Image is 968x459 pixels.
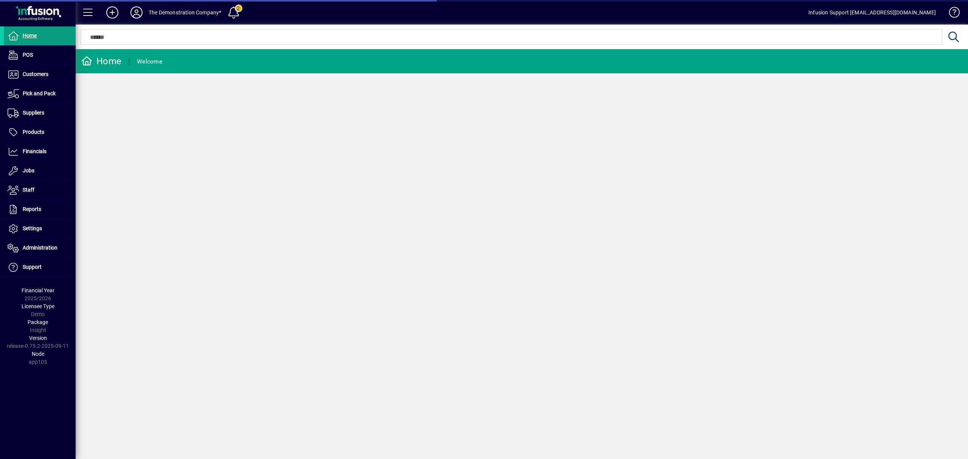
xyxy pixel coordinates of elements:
[23,225,42,231] span: Settings
[23,264,42,270] span: Support
[4,65,76,84] a: Customers
[81,55,121,67] div: Home
[23,110,44,116] span: Suppliers
[22,303,54,309] span: Licensee Type
[29,335,47,341] span: Version
[4,161,76,180] a: Jobs
[23,71,48,77] span: Customers
[23,206,41,212] span: Reports
[23,129,44,135] span: Products
[23,52,33,58] span: POS
[32,351,44,357] span: Node
[943,2,959,26] a: Knowledge Base
[808,6,936,19] div: Infusion Support [EMAIL_ADDRESS][DOMAIN_NAME]
[23,33,37,39] span: Home
[4,46,76,65] a: POS
[4,200,76,219] a: Reports
[149,6,222,19] div: The Demonstration Company*
[23,187,34,193] span: Staff
[22,287,54,293] span: Financial Year
[4,239,76,257] a: Administration
[100,6,124,19] button: Add
[137,56,162,68] div: Welcome
[4,219,76,238] a: Settings
[124,6,149,19] button: Profile
[23,90,56,96] span: Pick and Pack
[4,104,76,123] a: Suppliers
[4,142,76,161] a: Financials
[28,319,48,325] span: Package
[4,181,76,200] a: Staff
[4,123,76,142] a: Products
[23,148,47,154] span: Financials
[23,245,57,251] span: Administration
[4,258,76,277] a: Support
[23,167,34,174] span: Jobs
[4,84,76,103] a: Pick and Pack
